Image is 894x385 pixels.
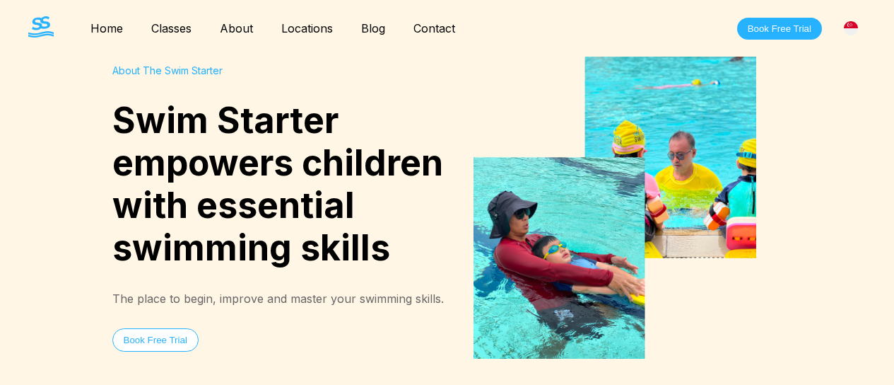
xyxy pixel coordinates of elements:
[737,18,822,40] button: Book Free Trial
[836,13,866,43] div: [GEOGRAPHIC_DATA]
[112,64,447,76] div: About The Swim Starter
[137,21,206,35] a: Classes
[267,21,347,35] a: Locations
[206,21,267,35] a: About
[112,328,199,352] button: Book Free Trial
[112,99,447,269] h1: Swim Starter empowers children with essential swimming skills
[347,21,399,35] a: Blog
[474,57,756,359] img: Swimming Classes
[399,21,469,35] a: Contact
[112,292,447,306] div: The place to begin, improve and master your swimming skills.
[844,21,858,35] img: Singapore
[28,16,54,38] img: The Swim Starter Logo
[76,21,137,35] a: Home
